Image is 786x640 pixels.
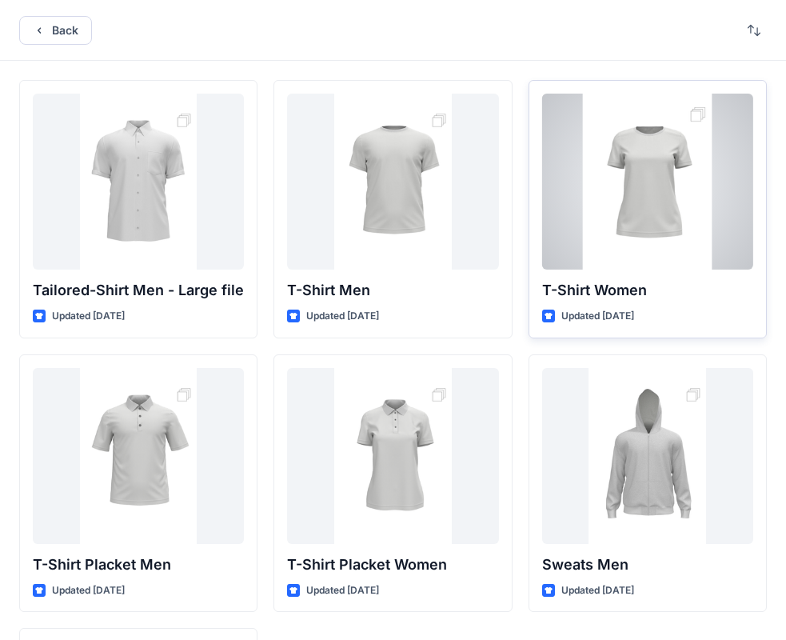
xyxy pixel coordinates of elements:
p: Updated [DATE] [306,582,379,599]
p: Updated [DATE] [561,308,634,325]
a: T-Shirt Women [542,94,753,270]
p: T-Shirt Placket Women [287,554,498,576]
a: T-Shirt Men [287,94,498,270]
p: T-Shirt Men [287,279,498,302]
p: Updated [DATE] [561,582,634,599]
p: T-Shirt Placket Men [33,554,244,576]
p: T-Shirt Women [542,279,753,302]
a: T-Shirt Placket Men [33,368,244,544]
p: Sweats Men [542,554,753,576]
a: Sweats Men [542,368,753,544]
p: Updated [DATE] [306,308,379,325]
a: Tailored-Shirt Men - Large file [33,94,244,270]
p: Updated [DATE] [52,582,125,599]
button: Back [19,16,92,45]
p: Tailored-Shirt Men - Large file [33,279,244,302]
a: T-Shirt Placket Women [287,368,498,544]
p: Updated [DATE] [52,308,125,325]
